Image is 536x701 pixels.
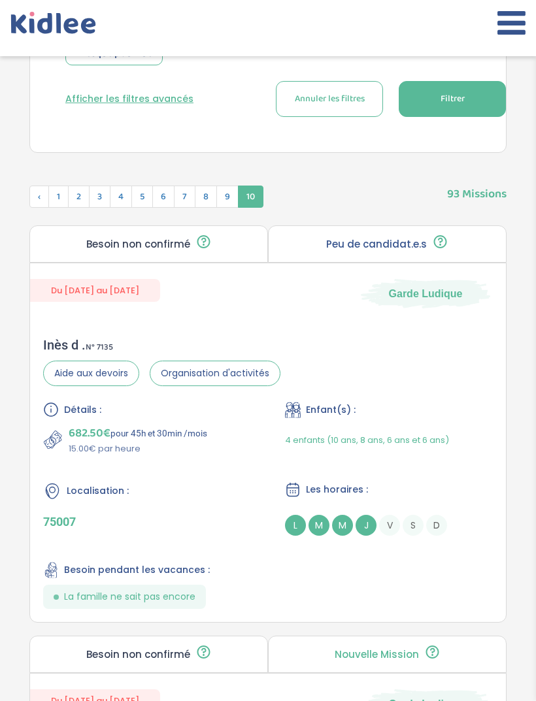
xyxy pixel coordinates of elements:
[86,649,190,660] p: Besoin non confirmé
[86,340,113,354] span: N° 7135
[326,239,427,250] p: Peu de candidat.e.s
[306,403,356,417] span: Enfant(s) :
[86,239,190,250] p: Besoin non confirmé
[43,337,280,353] div: Inès d .
[332,515,353,536] span: M
[67,484,129,498] span: Localisation :
[379,515,400,536] span: V
[69,424,207,442] p: pour 45h et 30min /mois
[295,92,365,106] span: Annuler les filtres
[174,186,195,208] span: 7
[356,515,377,536] span: J
[426,515,447,536] span: D
[150,361,280,386] span: Organisation d'activités
[285,434,449,446] span: 4 enfants (10 ans, 8 ans, 6 ans et 6 ans)
[64,563,210,577] span: Besoin pendant les vacances :
[335,649,419,660] p: Nouvelle Mission
[29,186,49,208] span: ‹
[43,361,139,386] span: Aide aux devoirs
[89,186,110,208] span: 3
[110,186,132,208] span: 4
[152,186,175,208] span: 6
[216,186,239,208] span: 9
[64,403,101,417] span: Détails :
[276,81,383,117] button: Annuler les filtres
[43,515,251,529] p: 75007
[69,424,110,442] span: 682.50€
[441,92,465,106] span: Filtrer
[69,442,207,455] p: 15.00€ par heure
[68,186,90,208] span: 2
[306,483,368,497] span: Les horaires :
[399,81,506,117] button: Filtrer
[309,515,329,536] span: M
[195,186,217,208] span: 8
[30,279,160,302] span: Du [DATE] au [DATE]
[447,172,507,203] span: 93 Missions
[285,515,306,536] span: L
[131,186,153,208] span: 5
[238,186,263,208] span: 10
[403,515,424,536] span: S
[65,92,193,106] button: Afficher les filtres avancés
[48,186,69,208] span: 1
[389,286,463,301] span: Garde Ludique
[64,590,195,604] span: La famille ne sait pas encore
